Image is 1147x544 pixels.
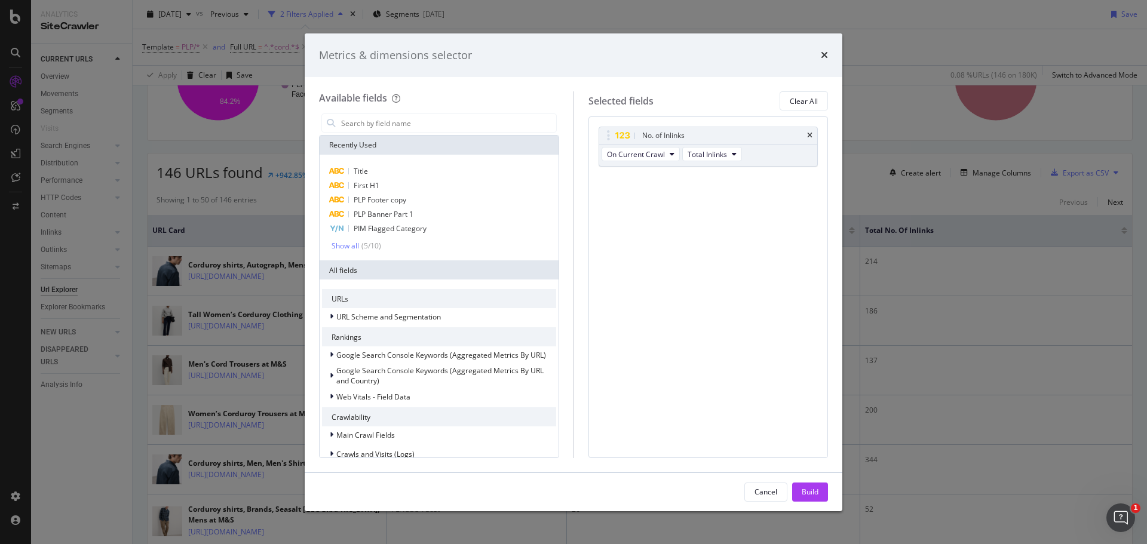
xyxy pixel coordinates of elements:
iframe: Intercom live chat [1106,503,1135,532]
span: PLP Banner Part 1 [354,209,413,219]
span: Google Search Console Keywords (Aggregated Metrics By URL) [336,350,546,360]
input: Search by field name [340,114,556,132]
span: 1 [1131,503,1140,513]
div: Build [802,487,818,497]
div: URLs [322,289,556,308]
div: Metrics & dimensions selector [319,48,472,63]
div: Recently Used [320,136,559,155]
div: All fields [320,260,559,279]
span: Main Crawl Fields [336,430,395,440]
div: modal [305,33,842,511]
div: Crawlability [322,407,556,426]
div: Show all [332,242,359,250]
button: Total Inlinks [682,147,742,161]
div: Cancel [755,487,777,497]
div: Clear All [790,96,818,106]
span: Web Vitals - Field Data [336,392,410,402]
button: Clear All [780,91,828,110]
span: Title [354,166,368,176]
span: Crawls and Visits (Logs) [336,449,415,459]
button: On Current Crawl [602,147,680,161]
div: Rankings [322,327,556,346]
span: PLP Footer copy [354,195,406,205]
span: Google Search Console Keywords (Aggregated Metrics By URL and Country) [336,365,544,386]
div: No. of InlinkstimesOn Current CrawlTotal Inlinks [599,127,818,167]
div: ( 5 / 10 ) [359,241,381,251]
span: First H1 [354,180,379,190]
div: times [807,132,812,139]
div: No. of Inlinks [642,130,685,142]
div: Available fields [319,91,387,105]
button: Cancel [744,482,787,502]
span: Total Inlinks [688,149,727,159]
button: Build [792,482,828,502]
span: PIM Flagged Category [354,223,427,233]
div: times [821,48,828,63]
span: URL Scheme and Segmentation [336,312,441,322]
span: On Current Crawl [607,149,665,159]
div: Selected fields [588,94,654,108]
